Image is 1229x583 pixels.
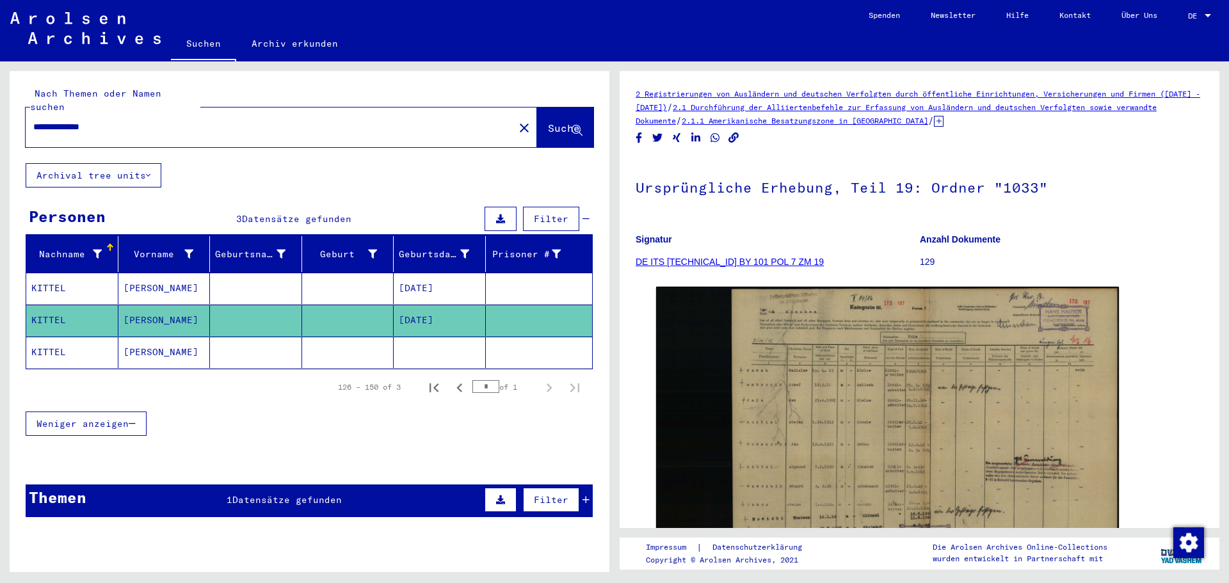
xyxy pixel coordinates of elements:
[523,207,579,231] button: Filter
[399,248,469,261] div: Geburtsdatum
[26,236,118,272] mat-header-cell: Nachname
[236,213,242,225] span: 3
[636,234,672,244] b: Signatur
[727,130,741,146] button: Copy link
[702,541,817,554] a: Datenschutzerklärung
[447,374,472,400] button: Previous page
[670,130,684,146] button: Share on Xing
[26,305,118,336] mat-cell: KITTEL
[302,236,394,272] mat-header-cell: Geburt‏
[124,244,210,264] div: Vorname
[10,12,161,44] img: Arolsen_neg.svg
[26,337,118,368] mat-cell: KITTEL
[29,486,86,509] div: Themen
[118,273,211,304] mat-cell: [PERSON_NAME]
[210,236,302,272] mat-header-cell: Geburtsname
[534,494,568,506] span: Filter
[338,381,401,393] div: 126 – 150 of 3
[517,120,532,136] mat-icon: close
[656,287,1119,564] img: 001.jpg
[232,494,342,506] span: Datensätze gefunden
[399,244,485,264] div: Geburtsdatum
[227,494,232,506] span: 1
[562,374,588,400] button: Last page
[236,28,353,59] a: Archiv erkunden
[394,305,486,336] mat-cell: [DATE]
[636,257,824,267] a: DE ITS [TECHNICAL_ID] BY 101 POL 7 ZM 19
[676,115,682,126] span: /
[636,102,1157,125] a: 2.1 Durchführung der Alliiertenbefehle zur Erfassung von Ausländern und deutschen Verfolgten sowi...
[26,273,118,304] mat-cell: KITTEL
[667,101,673,113] span: /
[118,337,211,368] mat-cell: [PERSON_NAME]
[536,374,562,400] button: Next page
[1158,537,1206,569] img: yv_logo.png
[928,115,934,126] span: /
[491,248,561,261] div: Prisoner #
[682,116,928,125] a: 2.1.1 Amerikanische Besatzungszone in [GEOGRAPHIC_DATA]
[632,130,646,146] button: Share on Facebook
[171,28,236,61] a: Suchen
[486,236,593,272] mat-header-cell: Prisoner #
[30,88,161,113] mat-label: Nach Themen oder Namen suchen
[1173,527,1204,558] img: Zustimmung ändern
[242,213,351,225] span: Datensätze gefunden
[646,541,696,554] a: Impressum
[537,108,593,147] button: Suche
[689,130,703,146] button: Share on LinkedIn
[124,248,194,261] div: Vorname
[29,205,106,228] div: Personen
[26,411,147,436] button: Weniger anzeigen
[421,374,447,400] button: First page
[1188,12,1202,20] span: DE
[651,130,664,146] button: Share on Twitter
[394,236,486,272] mat-header-cell: Geburtsdatum
[215,248,285,261] div: Geburtsname
[394,273,486,304] mat-cell: [DATE]
[636,158,1203,214] h1: Ursprüngliche Erhebung, Teil 19: Ordner "1033"
[636,89,1200,112] a: 2 Registrierungen von Ausländern und deutschen Verfolgten durch öffentliche Einrichtungen, Versic...
[511,115,537,140] button: Clear
[36,418,129,429] span: Weniger anzeigen
[491,244,577,264] div: Prisoner #
[118,236,211,272] mat-header-cell: Vorname
[523,488,579,512] button: Filter
[920,255,1203,269] p: 129
[933,541,1107,553] p: Die Arolsen Archives Online-Collections
[31,248,102,261] div: Nachname
[215,244,301,264] div: Geburtsname
[920,234,1000,244] b: Anzahl Dokumente
[646,541,817,554] div: |
[118,305,211,336] mat-cell: [PERSON_NAME]
[933,553,1107,564] p: wurden entwickelt in Partnerschaft mit
[31,244,118,264] div: Nachname
[307,244,394,264] div: Geburt‏
[534,213,568,225] span: Filter
[548,122,580,134] span: Suche
[26,163,161,188] button: Archival tree units
[646,554,817,566] p: Copyright © Arolsen Archives, 2021
[709,130,722,146] button: Share on WhatsApp
[307,248,378,261] div: Geburt‏
[472,381,536,393] div: of 1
